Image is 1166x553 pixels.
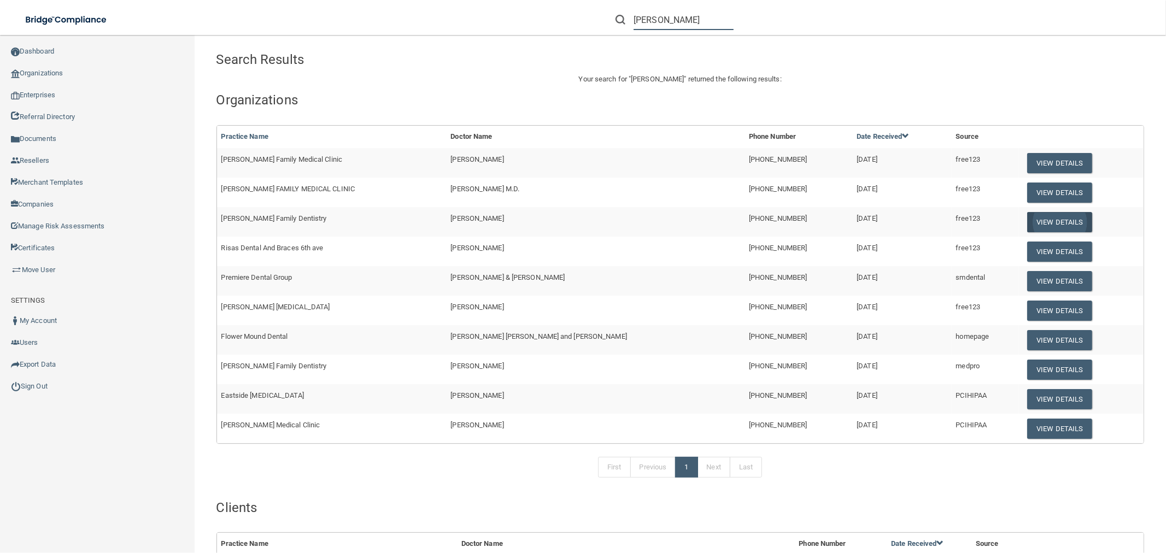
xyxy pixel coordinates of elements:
span: [DATE] [857,273,877,281]
span: [PERSON_NAME] FAMILY MEDICAL CLINIC [221,185,355,193]
img: organization-icon.f8decf85.png [11,69,20,78]
h4: Search Results [216,52,594,67]
label: SETTINGS [11,294,45,307]
th: Phone Number [745,126,852,148]
img: ic-search.3b580494.png [616,15,625,25]
span: Flower Mound Dental [221,332,288,340]
span: PCIHIPAA [956,391,987,399]
img: enterprise.0d942306.png [11,92,20,99]
span: [PERSON_NAME] Family Dentistry [221,214,327,222]
span: [DATE] [857,185,877,193]
span: [PHONE_NUMBER] [749,332,807,340]
a: Date Received [857,132,909,140]
th: Source [952,126,1019,148]
span: medpro [956,362,980,370]
span: [PERSON_NAME] [450,421,503,429]
span: [PHONE_NUMBER] [749,303,807,311]
a: 1 [675,457,698,478]
span: [PHONE_NUMBER] [749,273,807,281]
span: smdental [956,273,986,281]
span: free123 [956,155,981,163]
span: free123 [956,303,981,311]
span: [PERSON_NAME] Family Medical Clinic [221,155,343,163]
span: [PERSON_NAME] [631,75,684,83]
span: PCIHIPAA [956,421,987,429]
span: [DATE] [857,155,877,163]
span: free123 [956,185,981,193]
p: Your search for " " returned the following results: [216,73,1145,86]
span: homepage [956,332,989,340]
span: [PHONE_NUMBER] [749,421,807,429]
button: View Details [1027,360,1092,380]
img: ic_dashboard_dark.d01f4a41.png [11,48,20,56]
a: Practice Name [221,132,268,140]
span: [PERSON_NAME] [MEDICAL_DATA] [221,303,330,311]
span: [PHONE_NUMBER] [749,362,807,370]
span: [PERSON_NAME] [PERSON_NAME] and [PERSON_NAME] [450,332,627,340]
img: ic_user_dark.df1a06c3.png [11,316,20,325]
span: [PERSON_NAME] [450,214,503,222]
span: [PERSON_NAME] [450,303,503,311]
button: View Details [1027,153,1092,173]
span: free123 [956,214,981,222]
img: ic_reseller.de258add.png [11,156,20,165]
th: Doctor Name [446,126,745,148]
span: [DATE] [857,421,877,429]
span: Risas Dental And Braces 6th ave [221,244,324,252]
span: Eastside [MEDICAL_DATA] [221,391,304,399]
span: [PERSON_NAME] M.D. [450,185,519,193]
a: Last [730,457,762,478]
a: Next [698,457,730,478]
span: free123 [956,244,981,252]
span: Premiere Dental Group [221,273,292,281]
a: First [598,457,631,478]
button: View Details [1027,183,1092,203]
a: Previous [630,457,676,478]
img: icon-export.b9366987.png [11,360,20,369]
span: [DATE] [857,303,877,311]
button: View Details [1027,271,1092,291]
span: [PERSON_NAME] [450,362,503,370]
span: [DATE] [857,391,877,399]
span: [DATE] [857,244,877,252]
span: [PHONE_NUMBER] [749,185,807,193]
button: View Details [1027,301,1092,321]
span: [DATE] [857,214,877,222]
button: View Details [1027,242,1092,262]
span: [DATE] [857,362,877,370]
img: icon-documents.8dae5593.png [11,135,20,144]
button: View Details [1027,212,1092,232]
span: [PERSON_NAME] [450,391,503,399]
img: briefcase.64adab9b.png [11,264,22,275]
span: [DATE] [857,332,877,340]
input: Search [634,10,734,30]
a: Date Received [891,539,944,548]
button: View Details [1027,330,1092,350]
button: View Details [1027,419,1092,439]
span: [PERSON_NAME] & [PERSON_NAME] [450,273,565,281]
span: [PERSON_NAME] [450,155,503,163]
span: [PHONE_NUMBER] [749,155,807,163]
span: [PHONE_NUMBER] [749,244,807,252]
span: [PHONE_NUMBER] [749,214,807,222]
span: [PERSON_NAME] Family Dentistry [221,362,327,370]
button: View Details [1027,389,1092,409]
img: icon-users.e205127d.png [11,338,20,347]
h4: Organizations [216,93,1145,107]
span: [PERSON_NAME] Medical Clinic [221,421,320,429]
span: [PHONE_NUMBER] [749,391,807,399]
h4: Clients [216,501,1145,515]
img: ic_power_dark.7ecde6b1.png [11,381,21,391]
img: bridge_compliance_login_screen.278c3ca4.svg [16,9,117,31]
span: [PERSON_NAME] [450,244,503,252]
